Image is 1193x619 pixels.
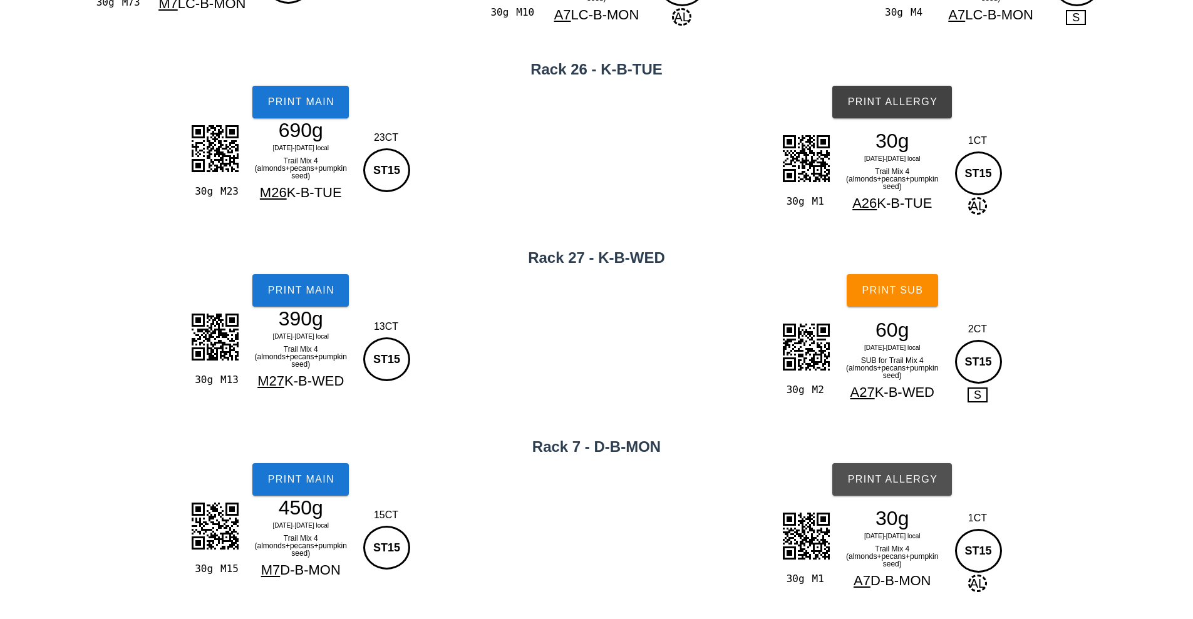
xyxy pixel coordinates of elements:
[246,121,355,140] div: 690g
[190,561,215,577] div: 30g
[968,387,988,402] span: S
[1066,10,1086,25] span: S
[261,562,281,578] span: M7
[875,384,934,400] span: K-B-WED
[968,197,987,215] span: AL
[781,382,807,398] div: 30g
[246,155,355,182] div: Trail Mix 4 (almonds+pecans+pumpkin seed)
[955,151,1002,195] div: ST15
[360,130,412,145] div: 23CT
[190,372,215,388] div: 30g
[838,543,947,570] div: Trail Mix 4 (almonds+pecans+pumpkin seed)
[807,382,833,398] div: M2
[864,533,921,540] span: [DATE]-[DATE] local
[554,7,571,23] span: A7
[838,165,947,193] div: Trail Mix 4 (almonds+pecans+pumpkin seed)
[280,562,341,578] span: D-B-MON
[246,343,355,371] div: Trail Mix 4 (almonds+pecans+pumpkin seed)
[775,127,837,190] img: yppKgSkOSlz4OZiQqYap7rIFc+uGMgwMdbUVeCJpJANOTZq1RE5VckMIcWP7u+a0D5KyK6qiJ93BFoHwwA5h0AImcO25TmEtG...
[571,7,639,23] span: LC-B-MON
[861,285,923,296] span: Print Sub
[870,573,931,588] span: D-B-MON
[877,195,932,211] span: K-B-TUE
[267,474,334,485] span: Print Main
[215,561,241,577] div: M15
[864,155,921,162] span: [DATE]-[DATE] local
[854,573,870,588] span: A7
[215,183,241,200] div: M23
[672,8,691,26] span: AL
[287,185,342,200] span: K-B-TUE
[852,195,877,211] span: A26
[847,96,937,108] span: Print Allergy
[838,509,947,528] div: 30g
[838,131,947,150] div: 30g
[363,337,410,381] div: ST15
[8,247,1185,269] h2: Rack 27 - K-B-WED
[906,4,931,21] div: M4
[183,494,246,557] img: bo5BByBFvfQyGkD9ujk0PIEWx9D4WQPmyPTg4hR7D1PfQbBqAmPiNWSqYAAAAASUVORK5CYII=
[775,315,837,378] img: RTPqsEsAgAAAAASUVORK5CYII=
[511,4,537,21] div: M10
[267,96,334,108] span: Print Main
[183,305,246,368] img: Y8AAAAASUVORK5CYII=
[781,571,807,587] div: 30g
[360,508,412,523] div: 15CT
[838,354,947,382] div: SUB for Trail Mix 4 (almonds+pecans+pumpkin seed)
[847,474,937,485] span: Print Allergy
[246,498,355,517] div: 450g
[952,511,1004,526] div: 1CT
[952,133,1004,148] div: 1CT
[838,320,947,339] div: 60g
[260,185,287,200] span: M26
[968,575,987,592] span: AL
[190,183,215,200] div: 30g
[952,322,1004,337] div: 2CT
[272,333,329,340] span: [DATE]-[DATE] local
[955,529,1002,573] div: ST15
[781,193,807,210] div: 30g
[267,285,334,296] span: Print Main
[832,463,952,496] button: Print Allergy
[252,86,349,118] button: Print Main
[948,7,965,23] span: A7
[880,4,906,21] div: 30g
[485,4,511,21] div: 30g
[272,145,329,151] span: [DATE]-[DATE] local
[246,532,355,560] div: Trail Mix 4 (almonds+pecans+pumpkin seed)
[864,344,921,351] span: [DATE]-[DATE] local
[272,522,329,529] span: [DATE]-[DATE] local
[807,571,833,587] div: M1
[257,373,284,389] span: M27
[284,373,344,389] span: K-B-WED
[847,274,938,307] button: Print Sub
[252,463,349,496] button: Print Main
[363,526,410,570] div: ST15
[246,309,355,328] div: 390g
[965,7,1033,23] span: LC-B-MON
[955,340,1002,384] div: ST15
[8,58,1185,81] h2: Rack 26 - K-B-TUE
[215,372,241,388] div: M13
[360,319,412,334] div: 13CT
[183,117,246,180] img: JfK9OWU72k7NUHEqbunN4BzBkgnImJfVRrCqIXSEh5F7tJCnaekgIOYCQKhLi547AkmQFyD4EQkgftkueQ8gSbH0fhZA+bJc8...
[8,436,1185,458] h2: Rack 7 - D-B-MON
[850,384,875,400] span: A27
[807,193,833,210] div: M1
[252,274,349,307] button: Print Main
[832,86,952,118] button: Print Allergy
[363,148,410,192] div: ST15
[775,504,837,567] img: 0TTFQikWyP1h5z3RyWLOEgKJ+msujofUkMIgUQRCD6tRZ1saEK+RqlMiEoCiSS1hhB5IRlFOkASUKS7C1WgenViQp4IqGSakO...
